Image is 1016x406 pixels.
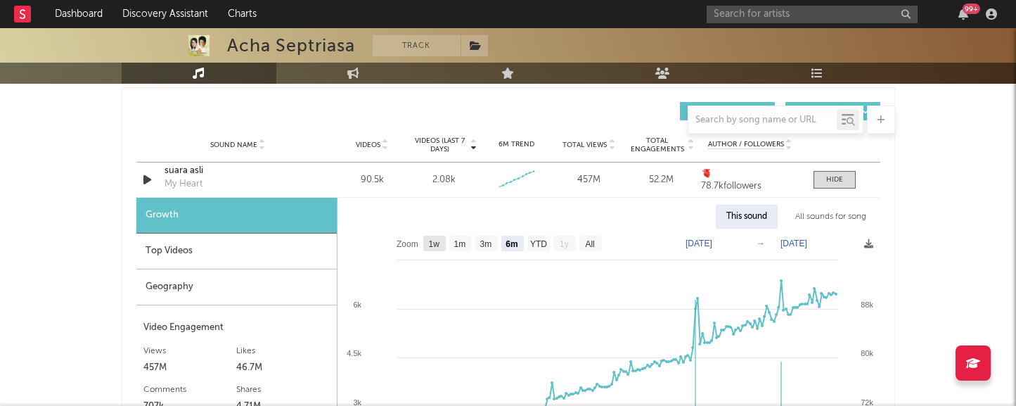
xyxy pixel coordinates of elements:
[785,102,880,120] button: Official(7)
[143,360,237,376] div: 457M
[373,35,461,56] button: Track
[556,173,622,187] div: 457M
[506,239,517,249] text: 6m
[701,169,799,179] a: 🫀
[347,349,361,357] text: 4.5k
[143,343,237,360] div: Views
[397,239,418,249] text: Zoom
[428,239,439,249] text: 1w
[432,173,456,187] div: 2.08k
[136,269,337,305] div: Geography
[780,239,807,248] text: [DATE]
[560,239,569,249] text: 1y
[958,8,968,20] button: 99+
[707,6,918,23] input: Search for artists
[484,139,549,150] div: 6M Trend
[629,173,694,187] div: 52.2M
[143,319,330,336] div: Video Engagement
[861,349,873,357] text: 80k
[963,4,980,14] div: 99 +
[529,239,546,249] text: YTD
[708,140,784,149] span: Author / Followers
[136,198,337,234] div: Growth
[680,102,775,120] button: UGC(82)
[340,173,405,187] div: 90.5k
[480,239,491,249] text: 3m
[562,141,607,149] span: Total Views
[165,177,202,191] div: My Heart
[165,164,311,178] a: suara asli
[701,182,799,191] div: 78.7k followers
[210,141,257,149] span: Sound Name
[861,300,873,309] text: 88k
[701,169,712,178] strong: 🫀
[757,239,765,248] text: →
[629,137,686,153] span: Total Engagements
[227,35,355,56] div: Acha Septriasa
[411,137,468,153] span: Videos (last 7 days)
[356,141,380,149] span: Videos
[143,381,237,398] div: Comments
[454,239,465,249] text: 1m
[716,205,778,229] div: This sound
[236,381,330,398] div: Shares
[785,205,877,229] div: All sounds for song
[236,360,330,376] div: 46.7M
[136,234,337,269] div: Top Videos
[236,343,330,360] div: Likes
[686,239,712,248] text: [DATE]
[688,115,837,126] input: Search by song name or URL
[353,300,361,309] text: 6k
[585,239,594,249] text: All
